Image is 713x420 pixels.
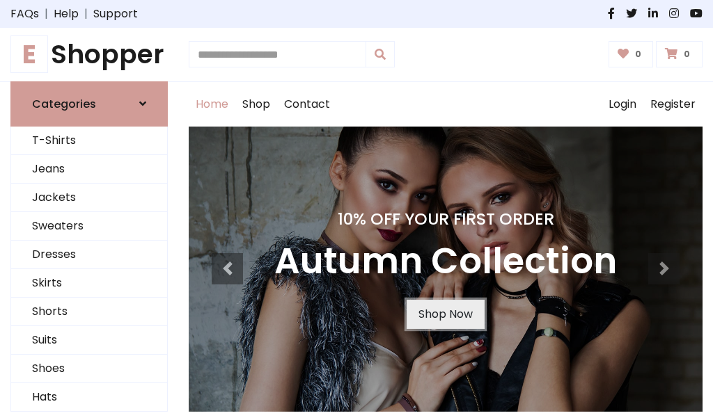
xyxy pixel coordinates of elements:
[656,41,703,67] a: 0
[79,6,93,22] span: |
[11,155,167,184] a: Jeans
[407,300,485,329] a: Shop Now
[93,6,138,22] a: Support
[274,240,617,283] h3: Autumn Collection
[609,41,654,67] a: 0
[11,383,167,412] a: Hats
[643,82,703,127] a: Register
[11,127,167,155] a: T-Shirts
[11,184,167,212] a: Jackets
[11,326,167,355] a: Suits
[11,298,167,326] a: Shorts
[10,81,168,127] a: Categories
[680,48,694,60] span: 0
[11,241,167,269] a: Dresses
[54,6,79,22] a: Help
[274,209,617,229] h4: 10% Off Your First Order
[632,48,645,60] span: 0
[32,97,96,111] h6: Categories
[235,82,277,127] a: Shop
[39,6,54,22] span: |
[277,82,337,127] a: Contact
[11,212,167,241] a: Sweaters
[602,82,643,127] a: Login
[11,269,167,298] a: Skirts
[10,6,39,22] a: FAQs
[10,35,48,73] span: E
[10,39,168,70] h1: Shopper
[189,82,235,127] a: Home
[11,355,167,383] a: Shoes
[10,39,168,70] a: EShopper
